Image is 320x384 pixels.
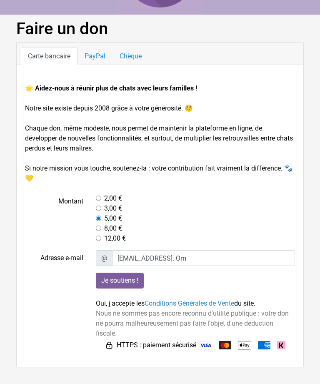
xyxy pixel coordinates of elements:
span: Oui, j'accepte les du site. [96,299,255,307]
input: Je soutiens ! [96,273,144,289]
a: Carte bancaire [21,48,77,65]
a: PayPal [77,48,112,65]
label: 3,00 € [104,203,122,213]
img: HTTPS : paiement sécurisé [105,341,113,349]
img: Mastercard [219,341,231,349]
a: Conditions Générales de Vente [145,299,234,307]
h1: Faire un don [16,19,304,39]
label: Adresse e-mail [19,250,90,266]
span: Nous ne sommes pas encore reconnu d'utilité publique : votre don ne pourra malheureusement pas fa... [96,309,289,337]
strong: 🌟 Aidez-nous à réunir plus de chats avec leurs familles ! [25,84,197,92]
form: Notre site existe depuis 2008 grâce à votre générosité. ☺️ Chaque don, même modeste, nous permet ... [25,83,295,352]
img: Visa [200,341,212,349]
span: HTTPS : paiement sécurisé [117,340,196,350]
span: @ [96,250,112,266]
label: 2,00 € [104,193,122,203]
img: Apple Pay [238,339,251,352]
img: Klarna [277,341,285,349]
img: American Express [258,341,270,349]
label: 8,00 € [104,223,122,233]
label: Montant [19,193,90,243]
label: 5,00 € [104,213,122,223]
a: Chèque [112,48,149,65]
label: 12,00 € [104,233,126,243]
